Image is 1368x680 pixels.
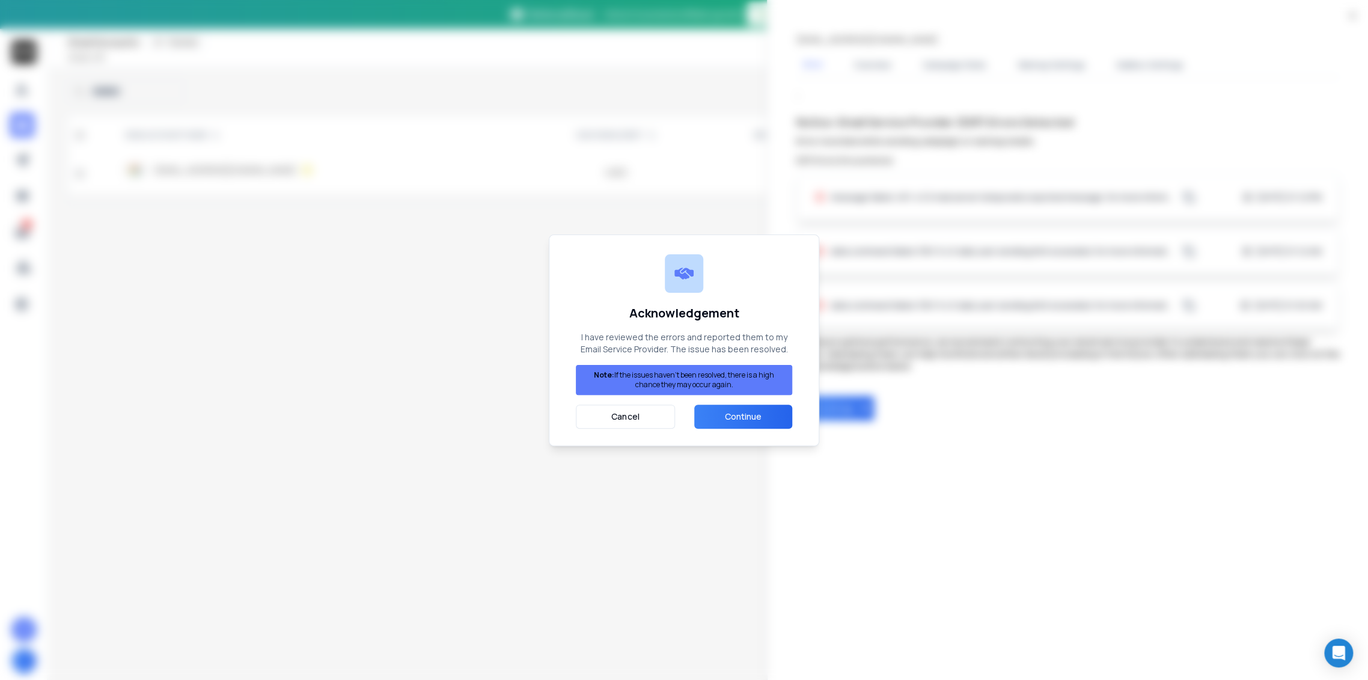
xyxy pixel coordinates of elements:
[576,305,792,322] h1: Acknowledgement
[576,405,675,429] button: Cancel
[581,370,787,390] p: If the issues haven't been resolved, there is a high chance they may occur again.
[594,370,614,380] strong: Note:
[796,87,1339,420] div: ;
[694,405,792,429] button: Continue
[576,331,792,355] p: I have reviewed the errors and reported them to my Email Service Provider. The issue has been res...
[1324,639,1353,667] div: Open Intercom Messenger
